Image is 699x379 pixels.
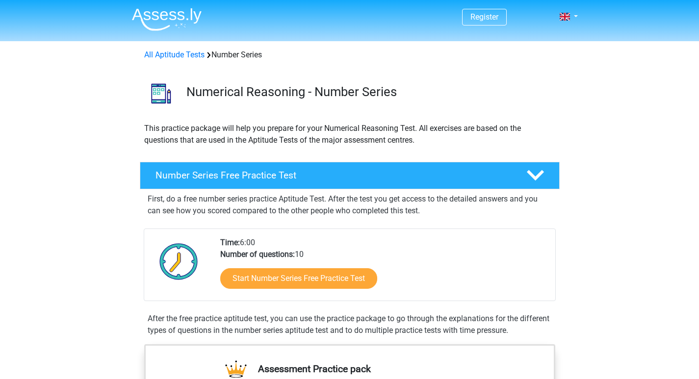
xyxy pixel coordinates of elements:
a: Start Number Series Free Practice Test [220,268,377,289]
b: Number of questions: [220,250,295,259]
b: Time: [220,238,240,247]
p: First, do a free number series practice Aptitude Test. After the test you get access to the detai... [148,193,552,217]
h4: Number Series Free Practice Test [155,170,511,181]
img: number series [140,73,182,114]
a: Register [470,12,498,22]
img: Clock [154,237,204,286]
img: Assessly [132,8,202,31]
div: After the free practice aptitude test, you can use the practice package to go through the explana... [144,313,556,336]
a: All Aptitude Tests [144,50,205,59]
div: 6:00 10 [213,237,555,301]
h3: Numerical Reasoning - Number Series [186,84,552,100]
a: Number Series Free Practice Test [136,162,564,189]
div: Number Series [140,49,559,61]
p: This practice package will help you prepare for your Numerical Reasoning Test. All exercises are ... [144,123,555,146]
